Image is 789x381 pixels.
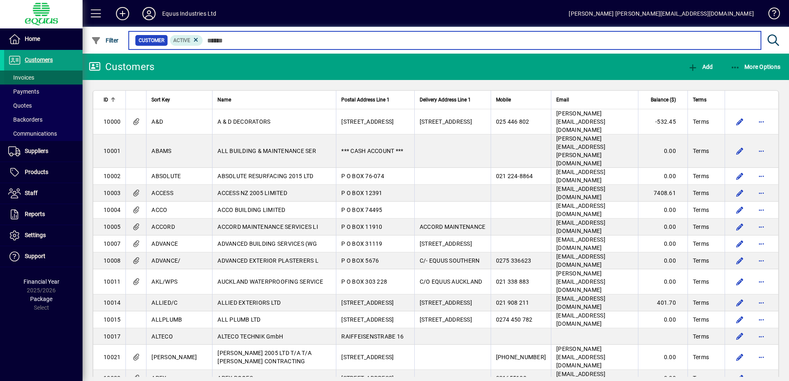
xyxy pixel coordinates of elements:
button: Edit [733,296,746,309]
span: Customers [25,56,53,63]
button: Edit [733,275,746,288]
button: Edit [733,186,746,200]
a: Invoices [4,71,83,85]
button: Edit [733,203,746,216]
span: [PERSON_NAME][EMAIL_ADDRESS][DOMAIN_NAME] [556,346,605,369]
a: Communications [4,127,83,141]
span: Terms [693,147,709,155]
a: Backorders [4,113,83,127]
span: 0274 450 782 [496,316,533,323]
button: More options [755,237,768,250]
span: 025 446 802 [496,118,529,125]
button: Edit [733,115,746,128]
span: Mobile [496,95,511,104]
span: 10017 [104,333,120,340]
span: A&D [151,118,163,125]
a: Quotes [4,99,83,113]
span: 021 908 211 [496,299,529,306]
div: Equus Industries Ltd [162,7,217,20]
span: ID [104,95,108,104]
span: 021 224-8864 [496,173,533,179]
span: Delivery Address Line 1 [420,95,471,104]
span: [EMAIL_ADDRESS][DOMAIN_NAME] [556,169,605,183]
button: More options [755,254,768,267]
span: [PERSON_NAME][EMAIL_ADDRESS][DOMAIN_NAME] [556,110,605,133]
span: Terms [693,315,709,324]
span: Terms [693,240,709,248]
span: Home [25,35,40,42]
button: Edit [733,350,746,364]
span: ADVANCED EXTERIOR PLASTERERS L [217,257,319,264]
span: ABAMS [151,148,171,154]
td: 0.00 [638,311,687,328]
td: 7408.61 [638,185,687,202]
button: Edit [733,144,746,158]
span: [EMAIL_ADDRESS][DOMAIN_NAME] [556,202,605,217]
span: Name [217,95,231,104]
td: 0.00 [638,345,687,370]
span: Filter [91,37,119,44]
span: [STREET_ADDRESS] [420,240,472,247]
span: Active [173,38,190,43]
button: Edit [733,169,746,183]
span: [PERSON_NAME][EMAIL_ADDRESS][PERSON_NAME][DOMAIN_NAME] [556,135,605,167]
td: 0.00 [638,269,687,294]
span: [PERSON_NAME] [151,354,197,360]
span: Add [688,63,713,70]
span: [STREET_ADDRESS] [420,316,472,323]
span: Balance ($) [651,95,676,104]
span: Terms [693,353,709,361]
span: Terms [693,189,709,197]
span: Package [30,296,52,302]
span: ACCO BUILDING LIMITED [217,207,285,213]
span: [EMAIL_ADDRESS][DOMAIN_NAME] [556,295,605,310]
span: Customer [139,36,164,45]
button: Edit [733,254,746,267]
span: Products [25,169,48,175]
span: [EMAIL_ADDRESS][DOMAIN_NAME] [556,219,605,234]
span: Payments [8,88,39,95]
span: ADVANCED BUILDING SERVICES (WG [217,240,317,247]
button: More options [755,313,768,326]
span: [STREET_ADDRESS] [341,299,394,306]
span: Communications [8,130,57,137]
span: 10007 [104,240,120,247]
span: ALL PLUMB LTD [217,316,260,323]
span: [STREET_ADDRESS] [341,118,394,125]
span: Terms [693,172,709,180]
span: Terms [693,95,706,104]
a: Suppliers [4,141,83,162]
button: More options [755,296,768,309]
span: Sort Key [151,95,170,104]
span: Terms [693,278,709,286]
button: Edit [733,330,746,343]
button: Edit [733,220,746,233]
span: Terms [693,299,709,307]
a: Support [4,246,83,267]
button: Filter [89,33,121,48]
span: More Options [730,63,781,70]
span: ADVANCE/ [151,257,180,264]
span: 10015 [104,316,120,323]
span: Terms [693,206,709,214]
span: [PERSON_NAME] 2005 LTD T/A T/A [PERSON_NAME] CONTRACTING [217,350,312,365]
span: ALLIED/C [151,299,177,306]
span: [EMAIL_ADDRESS][DOMAIN_NAME] [556,253,605,268]
span: [EMAIL_ADDRESS][DOMAIN_NAME] [556,236,605,251]
a: Reports [4,204,83,225]
a: Home [4,29,83,49]
td: 0.00 [638,168,687,185]
button: More options [755,203,768,216]
span: [STREET_ADDRESS] [420,118,472,125]
span: [EMAIL_ADDRESS][DOMAIN_NAME] [556,186,605,200]
button: Profile [136,6,162,21]
button: More options [755,115,768,128]
span: [STREET_ADDRESS] [341,354,394,360]
button: More options [755,186,768,200]
span: [EMAIL_ADDRESS][DOMAIN_NAME] [556,312,605,327]
span: ALTECO TECHNIK GmbH [217,333,283,340]
span: 10011 [104,278,120,285]
span: ACCORD MAINTENANCE SERVICES LI [217,223,318,230]
span: RAIFFEISENSTRABE 16 [341,333,404,340]
td: 0.00 [638,235,687,252]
